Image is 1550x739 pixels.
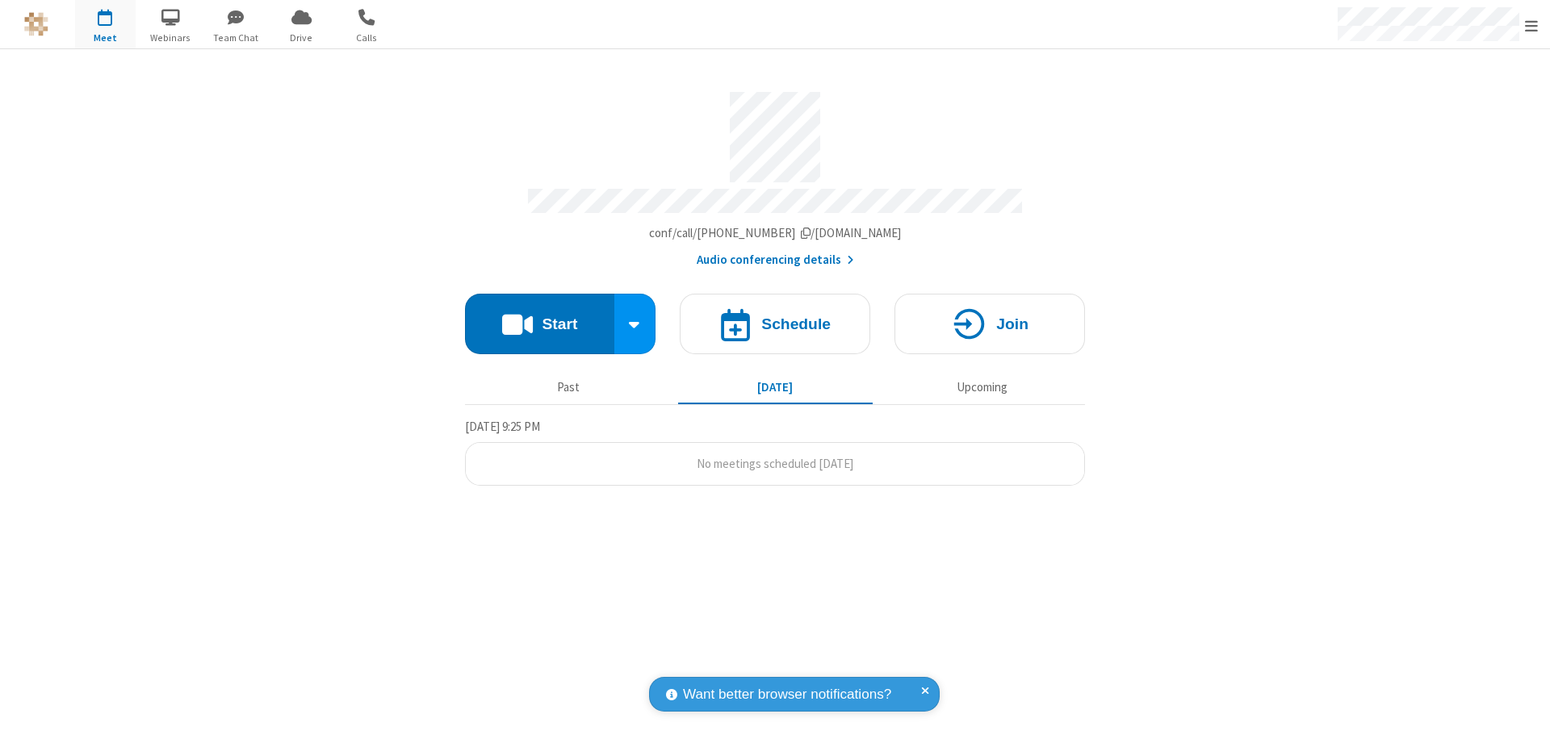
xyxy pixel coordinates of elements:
[24,12,48,36] img: QA Selenium DO NOT DELETE OR CHANGE
[337,31,397,45] span: Calls
[614,294,656,354] div: Start conference options
[678,372,873,403] button: [DATE]
[140,31,201,45] span: Webinars
[761,316,831,332] h4: Schedule
[206,31,266,45] span: Team Chat
[75,31,136,45] span: Meet
[894,294,1085,354] button: Join
[996,316,1028,332] h4: Join
[697,456,853,471] span: No meetings scheduled [DATE]
[683,684,891,705] span: Want better browser notifications?
[542,316,577,332] h4: Start
[885,372,1079,403] button: Upcoming
[697,251,854,269] button: Audio conferencing details
[649,224,902,243] button: Copy my meeting room linkCopy my meeting room link
[649,225,902,240] span: Copy my meeting room link
[465,419,540,434] span: [DATE] 9:25 PM
[465,294,614,354] button: Start
[271,31,332,45] span: Drive
[465,417,1085,486] section: Today's Meetings
[465,80,1085,269] section: Account details
[471,372,666,403] button: Past
[680,294,870,354] button: Schedule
